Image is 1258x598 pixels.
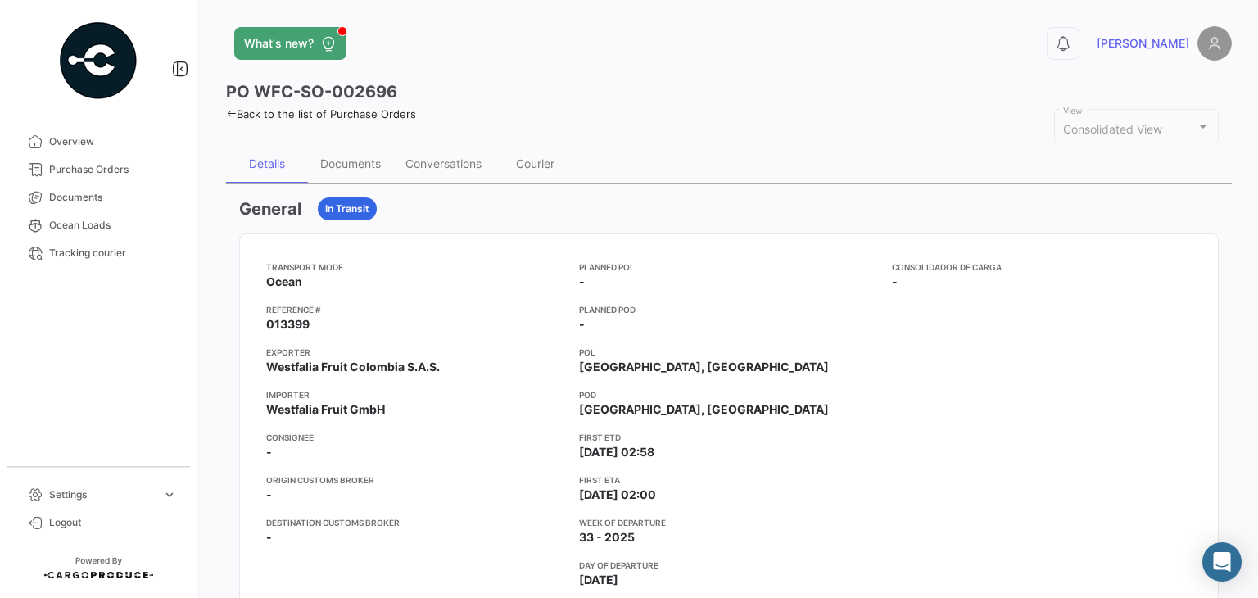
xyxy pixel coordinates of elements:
[249,156,285,170] div: Details
[579,274,585,290] span: -
[266,444,272,460] span: -
[579,572,618,588] span: [DATE]
[266,487,272,503] span: -
[1063,122,1162,136] mat-select-trigger: Consolidated View
[226,80,397,103] h3: PO WFC-SO-002696
[579,529,635,546] span: 33 - 2025
[266,359,440,375] span: Westfalia Fruit Colombia S.A.S.
[49,487,156,502] span: Settings
[892,260,1192,274] app-card-info-title: Consolidador de Carga
[266,260,566,274] app-card-info-title: Transport mode
[266,473,566,487] app-card-info-title: Origin Customs Broker
[892,274,898,290] span: -
[49,246,177,260] span: Tracking courier
[266,274,302,290] span: Ocean
[49,218,177,233] span: Ocean Loads
[579,516,879,529] app-card-info-title: Week of departure
[266,431,566,444] app-card-info-title: Consignee
[579,431,879,444] app-card-info-title: First ETD
[579,444,654,460] span: [DATE] 02:58
[57,20,139,102] img: powered-by.png
[13,156,183,183] a: Purchase Orders
[579,303,879,316] app-card-info-title: Planned POD
[49,190,177,205] span: Documents
[239,197,301,220] h3: General
[266,516,566,529] app-card-info-title: Destination Customs Broker
[1202,542,1242,582] div: Open Intercom Messenger
[320,156,381,170] div: Documents
[579,359,829,375] span: [GEOGRAPHIC_DATA], [GEOGRAPHIC_DATA]
[49,134,177,149] span: Overview
[13,183,183,211] a: Documents
[579,388,879,401] app-card-info-title: POD
[13,239,183,267] a: Tracking courier
[13,211,183,239] a: Ocean Loads
[49,515,177,530] span: Logout
[162,487,177,502] span: expand_more
[579,260,879,274] app-card-info-title: Planned POL
[13,128,183,156] a: Overview
[234,27,346,60] button: What's new?
[49,162,177,177] span: Purchase Orders
[579,401,829,418] span: [GEOGRAPHIC_DATA], [GEOGRAPHIC_DATA]
[579,346,879,359] app-card-info-title: POL
[579,559,879,572] app-card-info-title: Day of departure
[1197,26,1232,61] img: placeholder-user.png
[244,35,314,52] span: What's new?
[579,487,656,503] span: [DATE] 02:00
[226,107,416,120] a: Back to the list of Purchase Orders
[325,202,369,216] span: In Transit
[266,316,310,333] span: 013399
[1097,35,1189,52] span: [PERSON_NAME]
[266,346,566,359] app-card-info-title: Exporter
[405,156,482,170] div: Conversations
[579,473,879,487] app-card-info-title: First ETA
[266,388,566,401] app-card-info-title: Importer
[266,401,385,418] span: Westfalia Fruit GmbH
[516,156,554,170] div: Courier
[266,529,272,546] span: -
[579,316,585,333] span: -
[266,303,566,316] app-card-info-title: Reference #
